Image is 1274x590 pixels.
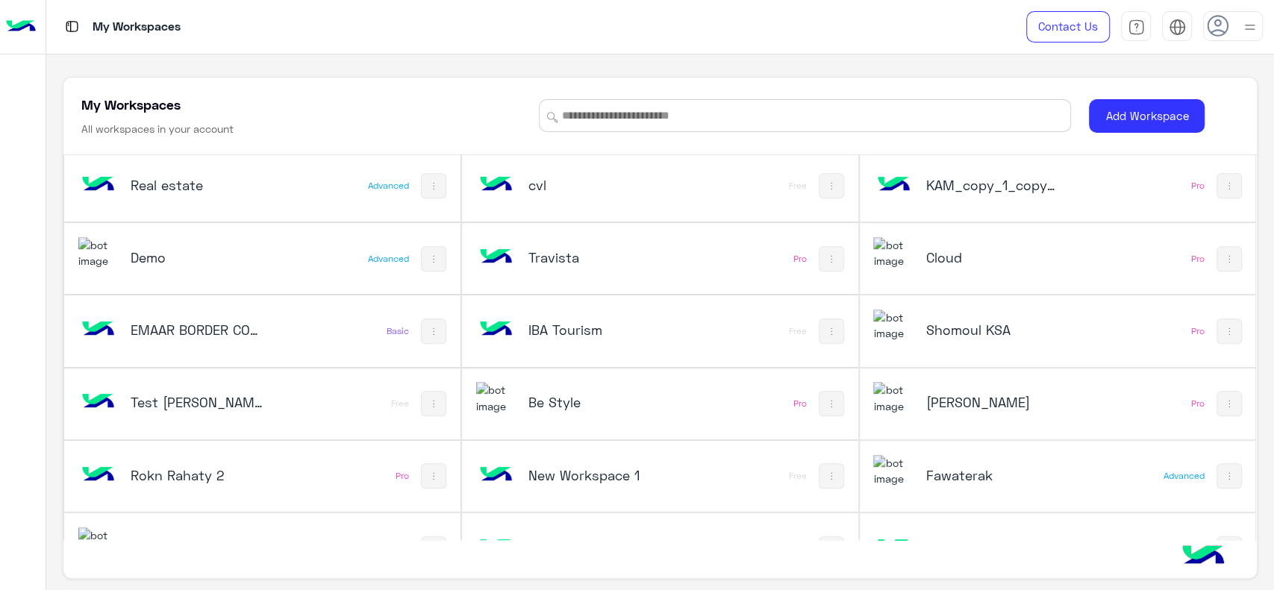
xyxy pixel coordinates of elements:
[81,122,234,136] h6: All workspaces in your account
[793,253,807,265] div: Pro
[476,165,516,205] img: bot image
[1177,530,1229,583] img: hulul-logo.png
[873,527,914,568] img: bot image
[131,248,263,266] h5: Demo
[396,470,409,482] div: Pro
[368,253,409,265] div: Advanced
[368,180,409,192] div: Advanced
[789,180,807,192] div: Free
[78,237,119,269] img: 135495776318059
[78,165,119,205] img: bot image
[81,95,181,113] h5: My Workspaces
[387,325,409,337] div: Basic
[925,393,1058,411] h5: Rokn Rahaty
[789,470,807,482] div: Free
[793,398,807,409] div: Pro
[873,237,914,269] img: 317874714732967
[873,165,914,205] img: bot image
[78,310,119,350] img: bot image
[528,321,661,339] h5: IBA Tourism
[1240,18,1259,37] img: profile
[873,455,914,487] img: 171468393613305
[528,539,661,556] h5: Fawaterak_copy_1
[925,539,1058,556] h5: Souqleil
[925,466,1058,484] h5: Fawaterak
[1191,398,1205,409] div: Pro
[476,382,516,414] img: 510162592189670
[528,466,661,484] h5: New Workspace 1
[925,248,1058,266] h5: Cloud
[78,455,119,495] img: bot image
[1089,99,1205,133] button: Add Workspace
[1026,11,1110,43] a: Contact Us
[1191,180,1205,192] div: Pro
[476,237,516,277] img: bot image
[131,176,263,194] h5: Real estate
[1121,11,1151,43] a: tab
[528,176,661,194] h5: cvl
[78,527,119,559] img: 718582414666387
[93,17,181,37] p: My Workspaces
[1191,325,1205,337] div: Pro
[528,248,661,266] h5: Travista
[476,310,516,350] img: bot image
[476,527,516,568] img: bot image
[476,455,516,495] img: bot image
[873,382,914,414] img: 322853014244696
[1164,470,1205,482] div: Advanced
[63,17,81,36] img: tab
[131,321,263,339] h5: EMAAR BORDER CONSULTING ENGINEER
[873,310,914,342] img: 110260793960483
[78,382,119,422] img: bot image
[1128,19,1145,36] img: tab
[1169,19,1186,36] img: tab
[131,466,263,484] h5: Rokn Rahaty 2
[1191,253,1205,265] div: Pro
[6,11,36,43] img: Logo
[925,176,1058,194] h5: KAM_copy_1_copy_1
[789,325,807,337] div: Free
[131,539,263,556] h5: عيادات ارتس فرع الورود
[131,393,263,411] h5: Test Omar
[528,393,661,411] h5: Be Style
[391,398,409,409] div: Free
[925,321,1058,339] h5: Shomoul KSA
